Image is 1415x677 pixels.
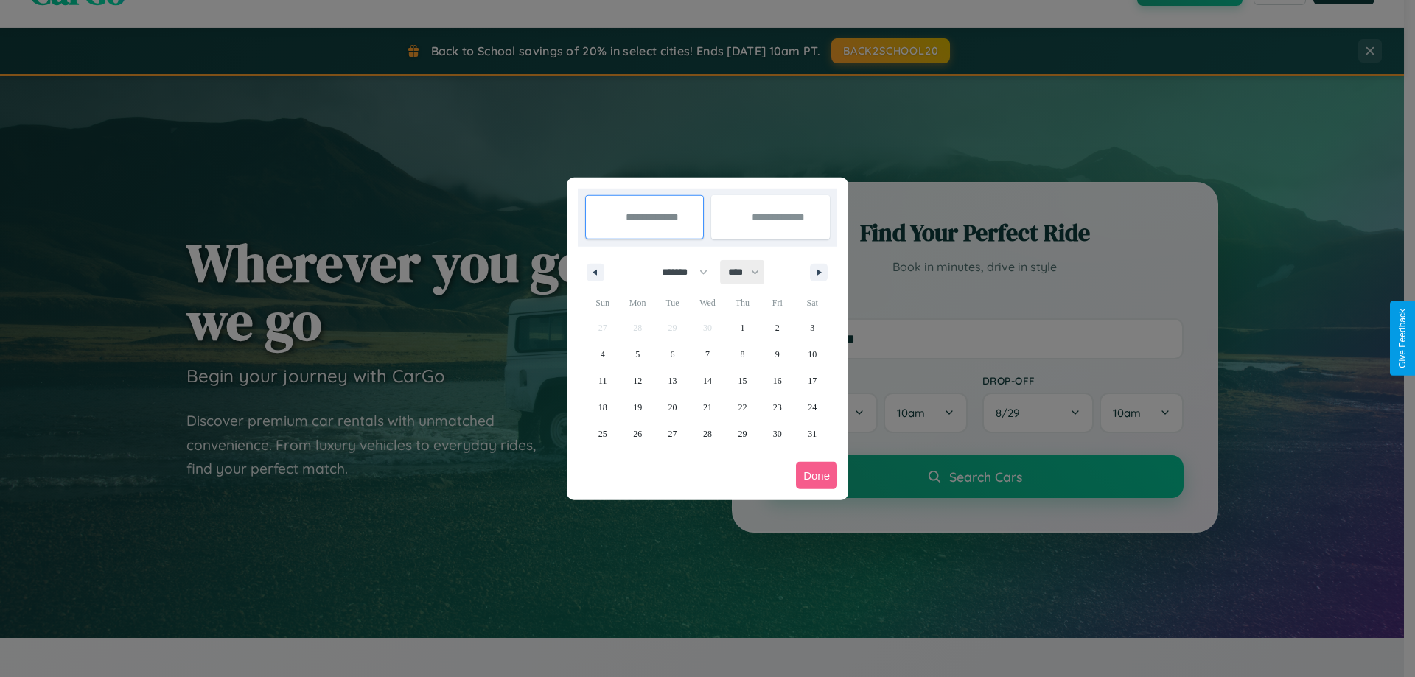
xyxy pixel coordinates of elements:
[808,394,817,421] span: 24
[795,421,830,447] button: 31
[773,394,782,421] span: 23
[703,368,712,394] span: 14
[620,394,654,421] button: 19
[738,421,747,447] span: 29
[655,368,690,394] button: 13
[620,421,654,447] button: 26
[740,315,744,341] span: 1
[795,368,830,394] button: 17
[703,421,712,447] span: 28
[725,291,760,315] span: Thu
[690,421,724,447] button: 28
[690,394,724,421] button: 21
[585,394,620,421] button: 18
[773,368,782,394] span: 16
[703,394,712,421] span: 21
[775,315,780,341] span: 2
[655,421,690,447] button: 27
[725,368,760,394] button: 15
[810,315,814,341] span: 3
[633,394,642,421] span: 19
[760,291,794,315] span: Fri
[690,291,724,315] span: Wed
[738,368,747,394] span: 15
[795,394,830,421] button: 24
[633,368,642,394] span: 12
[795,315,830,341] button: 3
[635,341,640,368] span: 5
[668,394,677,421] span: 20
[620,341,654,368] button: 5
[690,341,724,368] button: 7
[655,394,690,421] button: 20
[740,341,744,368] span: 8
[760,341,794,368] button: 9
[1397,309,1408,368] div: Give Feedback
[585,368,620,394] button: 11
[598,421,607,447] span: 25
[808,341,817,368] span: 10
[808,368,817,394] span: 17
[760,421,794,447] button: 30
[760,368,794,394] button: 16
[775,341,780,368] span: 9
[598,368,607,394] span: 11
[738,394,747,421] span: 22
[760,394,794,421] button: 23
[725,315,760,341] button: 1
[671,341,675,368] span: 6
[655,291,690,315] span: Tue
[760,315,794,341] button: 2
[585,291,620,315] span: Sun
[668,368,677,394] span: 13
[795,291,830,315] span: Sat
[598,394,607,421] span: 18
[725,341,760,368] button: 8
[705,341,710,368] span: 7
[796,462,837,489] button: Done
[655,341,690,368] button: 6
[668,421,677,447] span: 27
[690,368,724,394] button: 14
[601,341,605,368] span: 4
[585,421,620,447] button: 25
[633,421,642,447] span: 26
[725,394,760,421] button: 22
[620,291,654,315] span: Mon
[773,421,782,447] span: 30
[795,341,830,368] button: 10
[620,368,654,394] button: 12
[808,421,817,447] span: 31
[585,341,620,368] button: 4
[725,421,760,447] button: 29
